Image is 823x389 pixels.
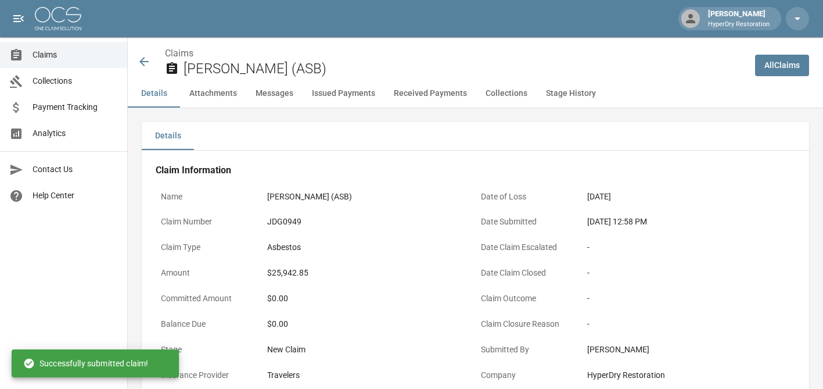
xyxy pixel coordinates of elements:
[35,7,81,30] img: ocs-logo-white-transparent.png
[267,267,308,279] div: $25,942.85
[476,364,582,387] p: Company
[587,267,790,279] div: -
[587,216,790,228] div: [DATE] 12:58 PM
[267,344,470,356] div: New Claim
[476,210,582,233] p: Date Submitted
[267,369,300,381] div: Travelers
[708,20,770,30] p: HyperDry Restoration
[33,127,118,140] span: Analytics
[476,262,582,284] p: Date Claim Closed
[587,344,790,356] div: [PERSON_NAME]
[267,292,470,305] div: $0.00
[156,313,262,336] p: Balance Due
[537,80,605,108] button: Stage History
[156,185,262,208] p: Name
[165,47,746,60] nav: breadcrumb
[587,191,611,203] div: [DATE]
[587,241,790,254] div: -
[156,364,262,387] p: Insurance Provider
[703,8,774,29] div: [PERSON_NAME]
[755,55,809,76] a: AllClaims
[128,80,180,108] button: Details
[156,338,262,361] p: Stage
[184,60,746,77] h2: [PERSON_NAME] (ASB)
[267,191,352,203] div: [PERSON_NAME] (ASB)
[156,262,262,284] p: Amount
[156,236,262,259] p: Claim Type
[33,101,118,113] span: Payment Tracking
[7,7,30,30] button: open drawer
[142,122,809,150] div: details tabs
[128,80,823,108] div: anchor tabs
[476,287,582,310] p: Claim Outcome
[180,80,246,108] button: Attachments
[23,353,148,374] div: Successfully submitted claim!
[476,313,582,336] p: Claim Closure Reason
[303,80,384,108] button: Issued Payments
[587,369,790,381] div: HyperDry Restoration
[156,165,795,176] h4: Claim Information
[33,190,118,202] span: Help Center
[33,163,118,176] span: Contact Us
[267,241,301,254] div: Asbestos
[142,122,194,150] button: Details
[476,80,537,108] button: Collections
[587,318,790,330] div: -
[156,287,262,310] p: Committed Amount
[476,338,582,361] p: Submitted By
[587,292,790,305] div: -
[267,216,301,228] div: JDG0949
[476,185,582,208] p: Date of Loss
[384,80,476,108] button: Received Payments
[246,80,303,108] button: Messages
[156,210,262,233] p: Claim Number
[33,75,118,87] span: Collections
[165,48,193,59] a: Claims
[476,236,582,259] p: Date Claim Escalated
[33,49,118,61] span: Claims
[267,318,470,330] div: $0.00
